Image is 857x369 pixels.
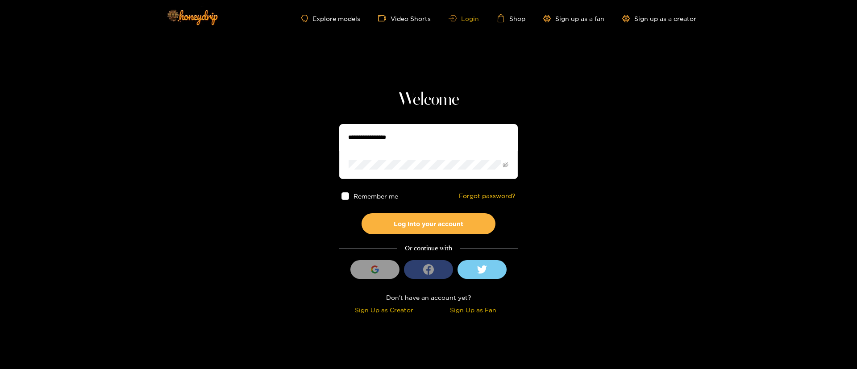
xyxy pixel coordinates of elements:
span: video-camera [378,14,391,22]
a: Forgot password? [459,192,516,200]
a: Sign up as a fan [543,15,604,22]
div: Don't have an account yet? [339,292,518,303]
div: Or continue with [339,243,518,253]
a: Shop [497,14,525,22]
a: Login [449,15,479,22]
span: Remember me [354,193,398,199]
a: Sign up as a creator [622,15,696,22]
button: Log into your account [362,213,495,234]
span: eye-invisible [503,162,508,168]
a: Video Shorts [378,14,431,22]
div: Sign Up as Creator [341,305,426,315]
h1: Welcome [339,89,518,111]
a: Explore models [301,15,360,22]
div: Sign Up as Fan [431,305,516,315]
